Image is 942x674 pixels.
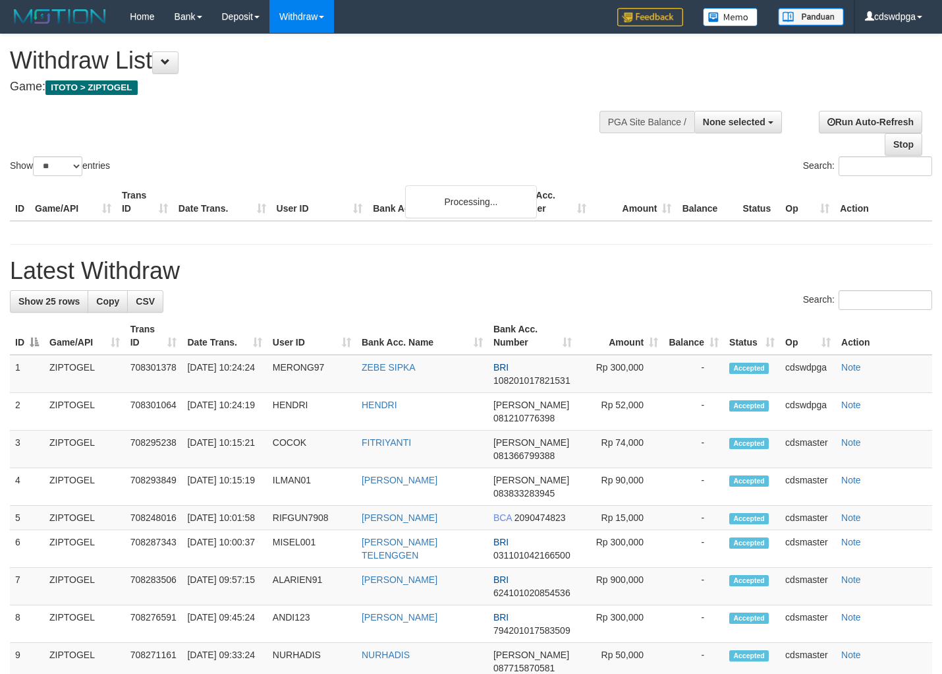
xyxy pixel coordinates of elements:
th: ID [10,183,30,221]
td: 708276591 [125,605,182,643]
span: Copy 624101020854536 to clipboard [493,588,570,598]
th: Date Trans.: activate to sort column ascending [182,317,267,355]
td: 708301064 [125,393,182,431]
th: User ID [271,183,368,221]
th: Bank Acc. Name [368,183,505,221]
th: Bank Acc. Number: activate to sort column ascending [488,317,577,355]
span: Copy 081366799388 to clipboard [493,450,555,461]
td: - [663,530,724,568]
th: Amount: activate to sort column ascending [577,317,663,355]
a: Run Auto-Refresh [819,111,922,133]
td: ANDI123 [267,605,356,643]
td: 708283506 [125,568,182,605]
a: Note [841,437,861,448]
span: Accepted [729,438,769,449]
div: PGA Site Balance / [599,111,694,133]
td: ZIPTOGEL [44,393,125,431]
a: [PERSON_NAME] TELENGGEN [362,537,437,561]
img: MOTION_logo.png [10,7,110,26]
a: Show 25 rows [10,290,88,313]
th: ID: activate to sort column descending [10,317,44,355]
a: Stop [885,133,922,156]
td: HENDRI [267,393,356,431]
img: panduan.png [778,8,844,26]
td: cdswdpga [780,393,836,431]
td: MERONG97 [267,355,356,393]
th: Amount [592,183,677,221]
td: Rp 900,000 [577,568,663,605]
span: CSV [136,296,155,307]
td: [DATE] 10:00:37 [182,530,267,568]
td: Rp 90,000 [577,468,663,506]
a: FITRIYANTI [362,437,411,448]
th: Op: activate to sort column ascending [780,317,836,355]
img: Button%20Memo.svg [703,8,758,26]
input: Search: [839,290,932,310]
a: HENDRI [362,400,397,410]
th: Bank Acc. Name: activate to sort column ascending [356,317,488,355]
span: Accepted [729,537,769,549]
span: Copy [96,296,119,307]
a: [PERSON_NAME] [362,574,437,585]
th: Status: activate to sort column ascending [724,317,780,355]
a: Note [841,512,861,523]
td: - [663,393,724,431]
img: Feedback.jpg [617,8,683,26]
td: cdsmaster [780,568,836,605]
td: cdsmaster [780,468,836,506]
td: [DATE] 10:24:19 [182,393,267,431]
span: Accepted [729,363,769,374]
span: BCA [493,512,512,523]
td: 3 [10,431,44,468]
th: Game/API: activate to sort column ascending [44,317,125,355]
td: Rp 300,000 [577,530,663,568]
span: Accepted [729,475,769,487]
td: [DATE] 10:01:58 [182,506,267,530]
select: Showentries [33,156,82,176]
a: Note [841,612,861,623]
th: Op [780,183,835,221]
td: ZIPTOGEL [44,355,125,393]
a: CSV [127,290,163,313]
span: Accepted [729,400,769,412]
td: 708293849 [125,468,182,506]
td: [DATE] 10:15:19 [182,468,267,506]
span: BRI [493,574,509,585]
span: BRI [493,362,509,373]
h1: Latest Withdraw [10,258,932,284]
a: Note [841,537,861,547]
span: [PERSON_NAME] [493,650,569,660]
td: ZIPTOGEL [44,468,125,506]
span: Copy 031101042166500 to clipboard [493,550,570,561]
td: cdsmaster [780,530,836,568]
label: Show entries [10,156,110,176]
td: 708301378 [125,355,182,393]
div: Processing... [405,185,537,218]
a: [PERSON_NAME] [362,612,437,623]
td: ILMAN01 [267,468,356,506]
span: Copy 087715870581 to clipboard [493,663,555,673]
td: COCOK [267,431,356,468]
td: - [663,355,724,393]
td: RIFGUN7908 [267,506,356,530]
span: [PERSON_NAME] [493,437,569,448]
span: Accepted [729,513,769,524]
h4: Game: [10,80,615,94]
td: 7 [10,568,44,605]
a: Note [841,574,861,585]
span: [PERSON_NAME] [493,475,569,485]
span: Copy 2090474823 to clipboard [514,512,566,523]
th: User ID: activate to sort column ascending [267,317,356,355]
td: cdswdpga [780,355,836,393]
td: 6 [10,530,44,568]
td: ZIPTOGEL [44,605,125,643]
td: ALARIEN91 [267,568,356,605]
a: ZEBE SIPKA [362,362,416,373]
th: Trans ID [117,183,173,221]
span: [PERSON_NAME] [493,400,569,410]
th: Action [835,183,932,221]
th: Bank Acc. Number [506,183,592,221]
td: 708295238 [125,431,182,468]
td: 5 [10,506,44,530]
span: Accepted [729,575,769,586]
